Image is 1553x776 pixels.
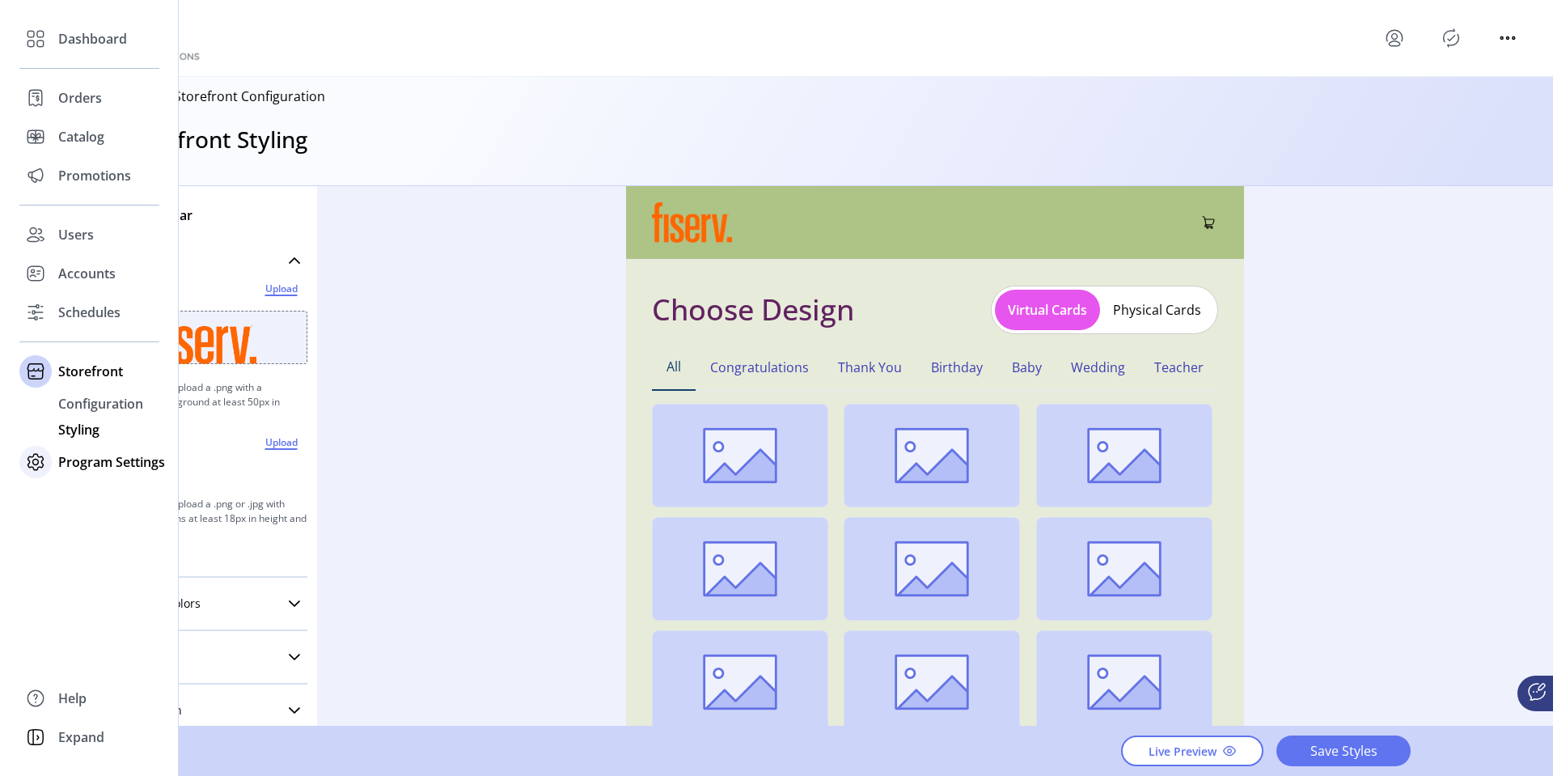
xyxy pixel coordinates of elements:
[652,288,854,332] h1: Choose Design
[100,694,307,727] a: Primary Button
[58,303,121,322] span: Schedules
[257,279,305,299] span: Upload
[58,394,143,413] span: Configuration
[1495,25,1521,51] button: menu
[696,344,823,391] button: Congratulations
[1100,297,1214,323] button: Physical Cards
[1140,344,1218,391] button: Teacher
[58,727,104,747] span: Expand
[995,290,1100,330] button: Virtual Cards
[652,344,696,391] button: All
[58,452,165,472] span: Program Settings
[1121,736,1263,766] button: Live Preview
[100,206,307,225] p: Styling Toolbar
[823,344,916,391] button: Thank You
[58,88,102,108] span: Orders
[58,166,131,185] span: Promotions
[1297,741,1390,761] span: Save Styles
[126,87,325,106] p: Back to Storefront Configuration
[1438,25,1464,51] button: Publisher Panel
[1382,25,1407,51] button: menu
[58,225,94,244] span: Users
[58,362,123,381] span: Storefront
[100,374,307,430] p: For best results upload a .png with a transparent background at least 50px in height.
[100,490,307,547] p: For best results upload a .png or .jpg with square dimensions at least 18px in height and width.
[100,277,307,566] div: Brand
[58,29,127,49] span: Dashboard
[1056,344,1140,391] button: Wedding
[257,433,305,452] span: Upload
[100,244,307,277] a: Brand
[58,264,116,283] span: Accounts
[120,122,307,156] h3: Storefront Styling
[58,689,87,708] span: Help
[916,344,997,391] button: Birthday
[997,344,1056,391] button: Baby
[1276,736,1411,766] button: Save Styles
[1149,743,1217,760] span: Live Preview
[100,587,307,620] a: Background colors
[58,127,104,146] span: Catalog
[100,641,307,673] a: Typography
[58,420,99,439] span: Styling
